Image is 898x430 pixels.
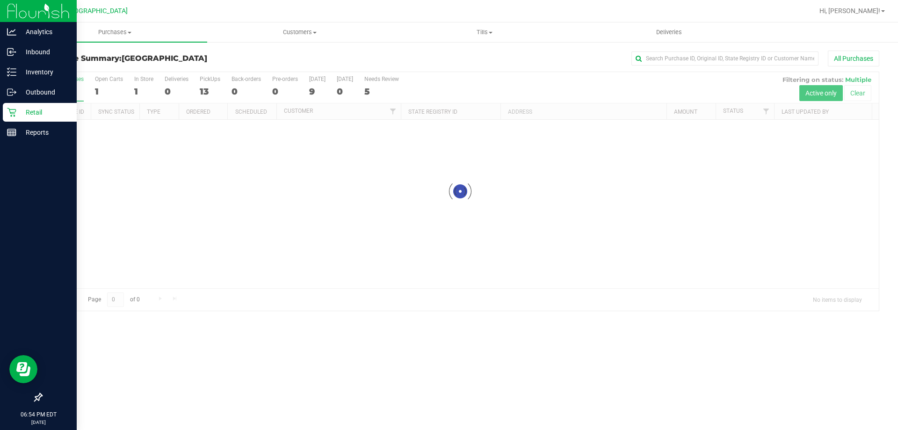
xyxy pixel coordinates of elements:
span: Hi, [PERSON_NAME]! [819,7,880,15]
p: 06:54 PM EDT [4,410,72,419]
span: Deliveries [644,28,695,36]
p: Retail [16,107,72,118]
inline-svg: Outbound [7,87,16,97]
iframe: Resource center [9,355,37,383]
a: Deliveries [577,22,761,42]
p: Outbound [16,87,72,98]
a: Tills [392,22,577,42]
p: Inbound [16,46,72,58]
span: Customers [208,28,391,36]
button: All Purchases [828,51,879,66]
a: Purchases [22,22,207,42]
p: Analytics [16,26,72,37]
span: [GEOGRAPHIC_DATA] [64,7,128,15]
h3: Purchase Summary: [41,54,320,63]
inline-svg: Inventory [7,67,16,77]
p: Inventory [16,66,72,78]
inline-svg: Retail [7,108,16,117]
span: Purchases [22,28,207,36]
inline-svg: Inbound [7,47,16,57]
input: Search Purchase ID, Original ID, State Registry ID or Customer Name... [631,51,818,66]
span: Tills [392,28,576,36]
inline-svg: Reports [7,128,16,137]
span: [GEOGRAPHIC_DATA] [122,54,207,63]
p: [DATE] [4,419,72,426]
p: Reports [16,127,72,138]
inline-svg: Analytics [7,27,16,36]
a: Customers [207,22,392,42]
